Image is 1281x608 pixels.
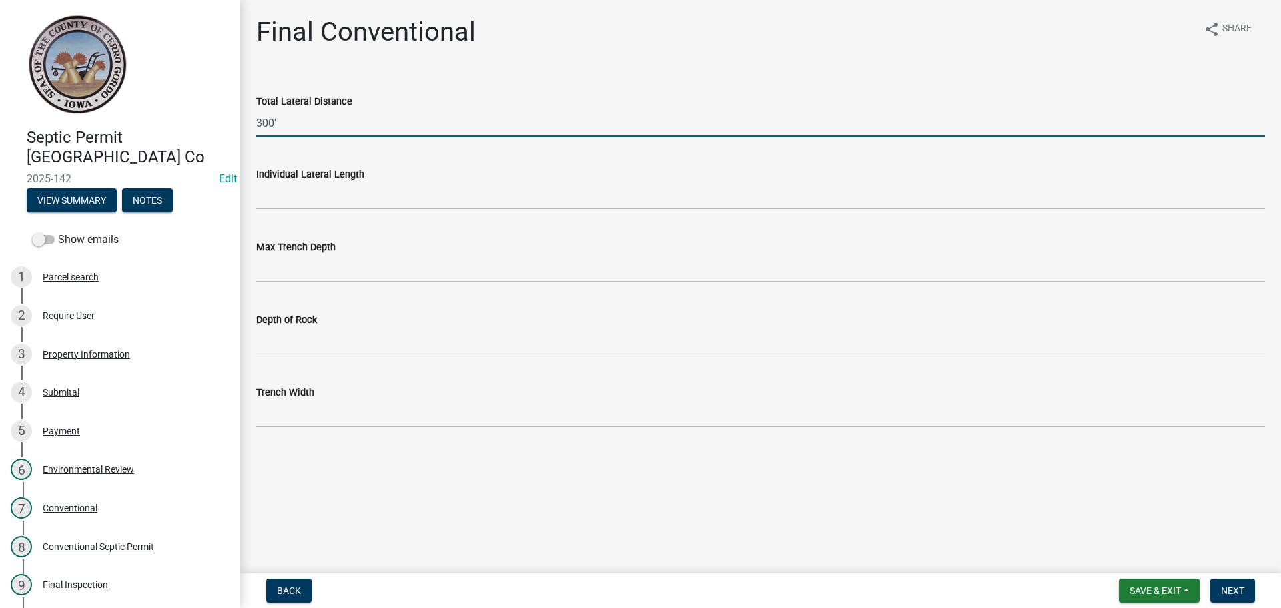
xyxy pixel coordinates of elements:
[122,188,173,212] button: Notes
[43,503,97,513] div: Conventional
[11,305,32,326] div: 2
[27,14,127,114] img: Cerro Gordo County, Iowa
[11,382,32,403] div: 4
[1204,21,1220,37] i: share
[219,172,237,185] wm-modal-confirm: Edit Application Number
[11,420,32,442] div: 5
[11,574,32,595] div: 9
[11,497,32,519] div: 7
[43,465,134,474] div: Environmental Review
[43,388,79,397] div: Submital
[1119,579,1200,603] button: Save & Exit
[32,232,119,248] label: Show emails
[256,170,364,180] label: Individual Lateral Length
[11,459,32,480] div: 6
[1222,21,1252,37] span: Share
[1210,579,1255,603] button: Next
[43,350,130,359] div: Property Information
[43,580,108,589] div: Final Inspection
[122,196,173,206] wm-modal-confirm: Notes
[27,128,230,167] h4: Septic Permit [GEOGRAPHIC_DATA] Co
[256,16,476,48] h1: Final Conventional
[1193,16,1262,42] button: shareShare
[219,172,237,185] a: Edit
[11,266,32,288] div: 1
[27,172,213,185] span: 2025-142
[43,542,154,551] div: Conventional Septic Permit
[11,344,32,365] div: 3
[1221,585,1244,596] span: Next
[27,188,117,212] button: View Summary
[43,311,95,320] div: Require User
[27,196,117,206] wm-modal-confirm: Summary
[256,388,314,398] label: Trench Width
[266,579,312,603] button: Back
[256,243,336,252] label: Max Trench Depth
[277,585,301,596] span: Back
[43,272,99,282] div: Parcel search
[11,536,32,557] div: 8
[256,97,352,107] label: Total Lateral Distance
[256,316,317,325] label: Depth of Rock
[43,426,80,436] div: Payment
[1130,585,1181,596] span: Save & Exit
